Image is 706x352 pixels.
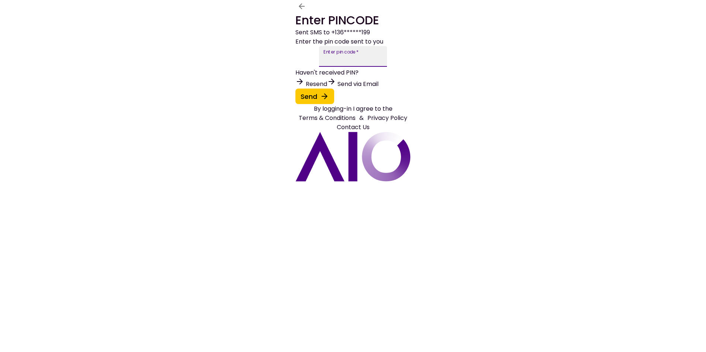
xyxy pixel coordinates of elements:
span: Send [301,92,317,101]
button: Send via Email [327,77,378,89]
div: Haven't received PIN? [295,68,411,77]
div: Sent SMS to Enter the pin code sent to you [295,28,411,46]
button: Send [295,89,334,104]
div: By logging-in I agree to the [295,104,411,113]
h1: Enter PINCODE [295,13,411,28]
label: Enter pin code [323,49,359,55]
a: Terms & Conditions [299,113,356,122]
img: AIO logo [295,132,411,182]
a: Contact Us [295,122,411,132]
button: Resend [295,77,327,89]
div: & [295,113,411,122]
a: Privacy Policy [367,113,407,122]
